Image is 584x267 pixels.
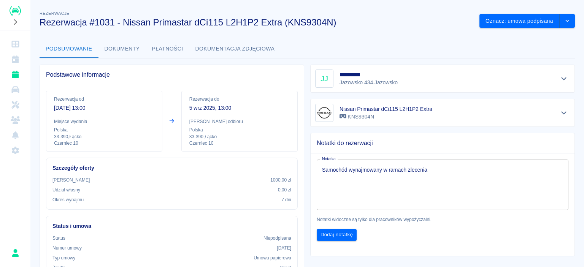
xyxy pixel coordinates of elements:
[315,70,333,88] div: JJ
[3,36,27,52] a: Dashboard
[40,11,69,16] span: Rezerwacje
[52,164,291,172] h6: Szczegóły oferty
[52,186,80,193] p: Udział własny
[317,229,357,241] button: Dodaj notatkę
[189,104,290,112] p: 5 wrz 2025, 13:00
[317,216,568,223] p: Notatki widoczne są tylko dla pracowników wypożyczalni.
[270,177,291,183] p: 1000,00 zł
[189,40,281,58] button: Dokumentacja zdjęciowa
[281,196,291,203] p: 7 dni
[189,96,290,103] p: Rezerwacja do
[146,40,189,58] button: Płatności
[52,235,65,242] p: Status
[98,40,146,58] button: Dokumenty
[54,104,154,112] p: [DATE] 13:00
[52,196,84,203] p: Okres wynajmu
[52,177,90,183] p: [PERSON_NAME]
[10,17,21,27] button: Rozwiń nawigację
[54,140,154,147] p: Czerniec 10
[558,107,570,118] button: Pokaż szczegóły
[189,118,290,125] p: [PERSON_NAME] odbioru
[189,133,290,140] p: 33-390 , Łącko
[52,222,291,230] h6: Status i umowa
[7,245,23,261] button: Wiktor Hryc
[3,143,27,158] a: Ustawienia
[40,17,473,28] h3: Rezerwacja #1031 - Nissan Primastar dCi115 L2H1P2 Extra (KNS9304N)
[263,235,291,242] p: Niepodpisana
[3,67,27,82] a: Rezerwacje
[3,112,27,128] a: Klienci
[3,52,27,67] a: Kalendarz
[277,245,291,251] p: [DATE]
[3,82,27,97] a: Flota
[54,118,154,125] p: Miejsce wydania
[322,156,336,162] label: Notatka
[340,79,398,87] p: Jazowsko 434 , Jazowsko
[278,186,291,193] p: 0,00 zł
[317,105,332,120] img: Image
[54,126,154,133] p: Polska
[40,40,98,58] button: Podsumowanie
[54,96,154,103] p: Rezerwacja od
[46,71,298,79] span: Podstawowe informacje
[479,14,560,28] button: Oznacz: umowa podpisana
[52,254,75,261] p: Typ umowy
[189,140,290,147] p: Czerniec 10
[10,6,21,16] img: Renthelp
[52,245,82,251] p: Numer umowy
[340,105,432,113] h6: Nissan Primastar dCi115 L2H1P2 Extra
[340,113,432,121] p: KNS9304N
[558,73,570,84] button: Pokaż szczegóły
[3,97,27,112] a: Serwisy
[322,166,563,204] textarea: Samochód wynajmowany w ramach zlecenia
[560,14,575,28] button: drop-down
[54,133,154,140] p: 33-390 , Łącko
[317,139,568,147] span: Notatki do rezerwacji
[3,128,27,143] a: Powiadomienia
[189,126,290,133] p: Polska
[254,254,291,261] p: Umowa papierowa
